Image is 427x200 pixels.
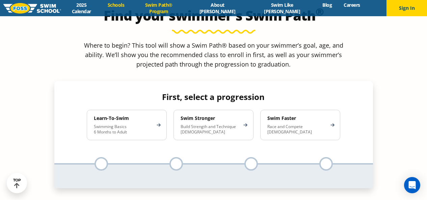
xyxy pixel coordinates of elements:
[181,115,240,121] h4: Swim Stronger
[338,2,366,8] a: Careers
[54,7,373,24] h2: Find your swimmer's Swim Path
[404,177,420,193] div: Open Intercom Messenger
[130,2,187,15] a: Swim Path® Program
[267,124,326,135] p: Race and Compete [DEMOGRAPHIC_DATA]
[94,115,153,121] h4: Learn-To-Swim
[94,124,153,135] p: Swimming Basics 6 Months to Adult
[248,2,317,15] a: Swim Like [PERSON_NAME]
[102,2,130,8] a: Schools
[13,178,21,189] div: TOP
[61,2,102,15] a: 2025 Calendar
[267,115,326,121] h4: Swim Faster
[3,3,61,14] img: FOSS Swim School Logo
[81,41,346,69] p: Where to begin? This tool will show a Swim Path® based on your swimmer’s goal, age, and ability. ...
[187,2,248,15] a: About [PERSON_NAME]
[81,92,346,102] h4: First, select a progression
[181,124,240,135] p: Build Strength and Technique [DEMOGRAPHIC_DATA]
[317,2,338,8] a: Blog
